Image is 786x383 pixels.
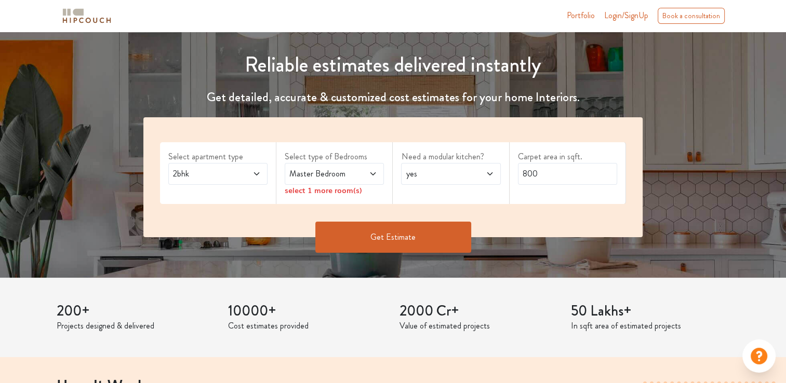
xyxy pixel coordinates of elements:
[518,163,617,185] input: Enter area sqft
[399,320,558,332] p: Value of estimated projects
[57,320,216,332] p: Projects designed & delivered
[57,303,216,320] h3: 200+
[137,52,649,77] h1: Reliable estimates delivered instantly
[228,320,387,332] p: Cost estimates provided
[399,303,558,320] h3: 2000 Cr+
[61,7,113,25] img: logo-horizontal.svg
[404,168,471,180] span: yes
[401,151,500,163] label: Need a modular kitchen?
[287,168,355,180] span: Master Bedroom
[168,151,268,163] label: Select apartment type
[137,90,649,105] h4: Get detailed, accurate & customized cost estimates for your home Interiors.
[658,8,725,24] div: Book a consultation
[571,303,730,320] h3: 50 Lakhs+
[171,168,238,180] span: 2bhk
[518,151,617,163] label: Carpet area in sqft.
[61,4,113,28] span: logo-horizontal.svg
[571,320,730,332] p: In sqft area of estimated projects
[604,9,648,21] span: Login/SignUp
[285,151,384,163] label: Select type of Bedrooms
[315,222,471,253] button: Get Estimate
[567,9,595,22] a: Portfolio
[228,303,387,320] h3: 10000+
[285,185,384,196] div: select 1 more room(s)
